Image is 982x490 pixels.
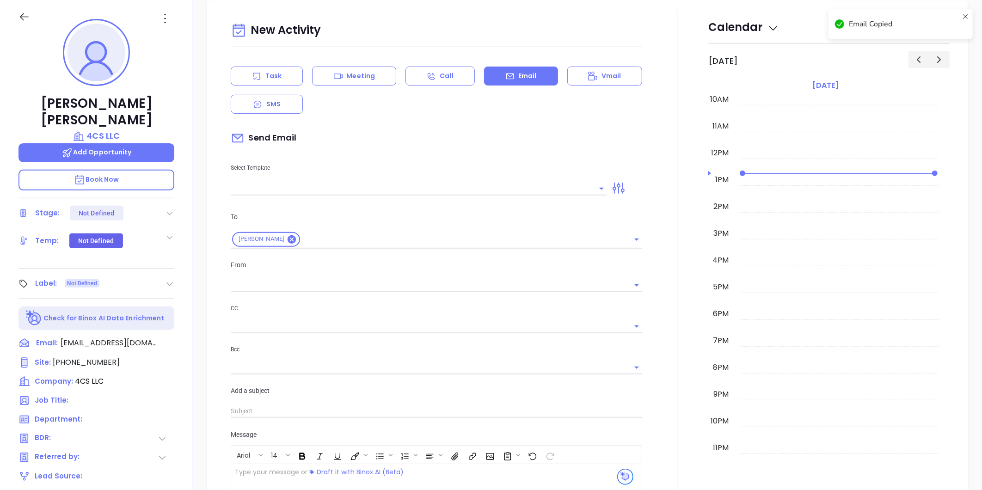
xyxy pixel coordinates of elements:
button: Open [630,233,643,246]
div: Temp: [35,234,59,248]
p: Email [518,71,537,81]
button: 14 [266,447,284,463]
h2: [DATE] [708,56,738,66]
p: Call [440,71,453,81]
span: Send Email [231,128,296,149]
span: Surveys [498,447,522,463]
p: SMS [266,99,281,109]
button: Open [595,182,608,195]
button: Open [630,279,643,292]
button: Open [630,320,643,333]
span: Site : [35,357,51,367]
span: [PHONE_NUMBER] [53,357,120,367]
div: 9pm [712,389,730,400]
div: 11pm [711,442,730,453]
span: 14 [266,451,282,457]
p: Add a subject [231,386,642,396]
span: Italic [311,447,327,463]
p: Select Template [231,163,607,173]
span: Insert link [463,447,480,463]
p: Task [265,71,282,81]
span: Redo [541,447,558,463]
button: Open [630,361,643,374]
div: 11am [711,121,730,132]
span: Email: [36,337,58,349]
span: Bold [293,447,310,463]
p: Message [231,429,642,440]
div: Email Copied [849,18,959,30]
span: Insert Files [446,447,462,463]
span: Draft it with Binox AI (Beta) [317,467,404,477]
span: BDR: [35,433,83,444]
div: Label: [35,276,57,290]
span: Undo [523,447,540,463]
div: 10pm [709,416,730,427]
a: 4CS LLC [18,129,174,142]
p: Check for Binox AI Data Enrichment [43,313,164,323]
img: svg%3e [309,469,314,475]
span: Arial [232,451,255,457]
span: Insert Ordered List [396,447,420,463]
p: CC [231,303,642,313]
div: 5pm [711,282,730,293]
p: Meeting [346,71,375,81]
div: 4pm [711,255,730,266]
span: Font family [232,447,265,463]
span: Insert Image [481,447,497,463]
p: Bcc [231,344,642,355]
img: profile-user [68,24,125,81]
button: Next day [929,51,950,68]
img: svg%3e [617,469,633,485]
span: Referred by: [35,452,83,463]
div: 8pm [711,362,730,373]
div: Not Defined [78,233,114,248]
span: Insert Unordered List [371,447,395,463]
div: 7pm [711,335,730,346]
span: Department: [35,414,82,424]
span: Company: [35,376,73,386]
span: Font size [266,447,292,463]
span: Job Title: [35,395,68,405]
div: 10am [708,94,730,105]
a: [DATE] [810,79,841,92]
img: Ai-Enrich-DaqCidB-.svg [26,310,42,326]
span: Calendar [708,19,779,35]
p: [PERSON_NAME] [PERSON_NAME] [18,95,174,129]
div: Stage: [35,206,60,220]
input: Subject [231,404,642,418]
span: Add Opportunity [61,147,132,157]
p: Vmail [601,71,621,81]
div: New Activity [231,19,642,43]
span: Not Defined [67,278,97,288]
div: 1pm [713,174,730,185]
p: From [231,260,642,270]
p: To [231,212,642,222]
div: 3pm [712,228,730,239]
div: 12pm [709,147,730,159]
div: [PERSON_NAME] [232,232,300,247]
button: Previous day [908,51,929,68]
button: Arial [232,447,257,463]
span: Lead Source: [35,471,82,481]
span: Book Now [74,175,119,184]
span: Align [421,447,445,463]
div: Not Defined [79,206,114,220]
span: [EMAIL_ADDRESS][DOMAIN_NAME] [61,337,158,349]
div: 6pm [711,308,730,319]
span: 4CS LLC [75,376,104,386]
span: Fill color or set the text color [346,447,370,463]
div: 2pm [712,201,730,212]
span: [PERSON_NAME] [233,235,289,243]
span: Underline [328,447,345,463]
